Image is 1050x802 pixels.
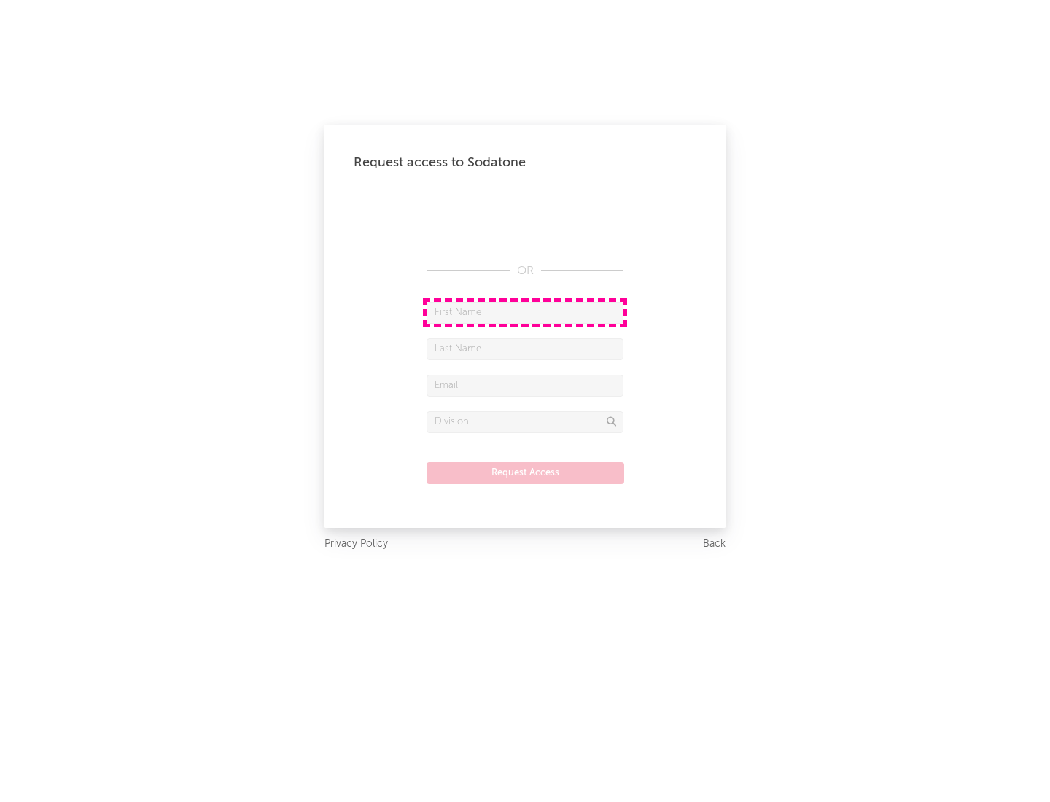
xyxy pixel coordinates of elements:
[324,535,388,553] a: Privacy Policy
[703,535,726,553] a: Back
[427,375,623,397] input: Email
[427,462,624,484] button: Request Access
[427,338,623,360] input: Last Name
[427,411,623,433] input: Division
[427,262,623,280] div: OR
[427,302,623,324] input: First Name
[354,154,696,171] div: Request access to Sodatone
